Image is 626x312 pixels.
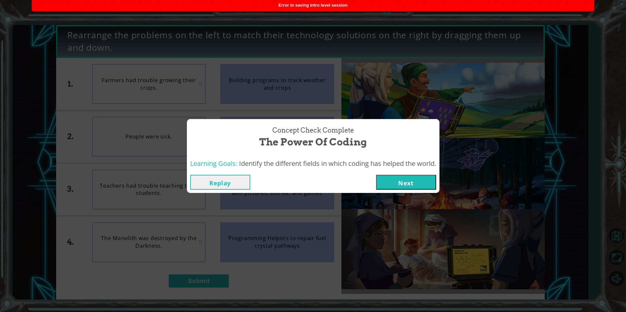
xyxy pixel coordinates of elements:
[279,3,348,8] span: Error in saving intro level session
[190,175,250,190] button: Replay
[272,126,354,135] span: Concept Check Complete
[239,159,436,168] span: Identify the different fields in which coding has helped the world.
[190,159,237,168] span: Learning Goals:
[376,175,436,190] button: Next
[259,135,367,149] span: The Power of Coding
